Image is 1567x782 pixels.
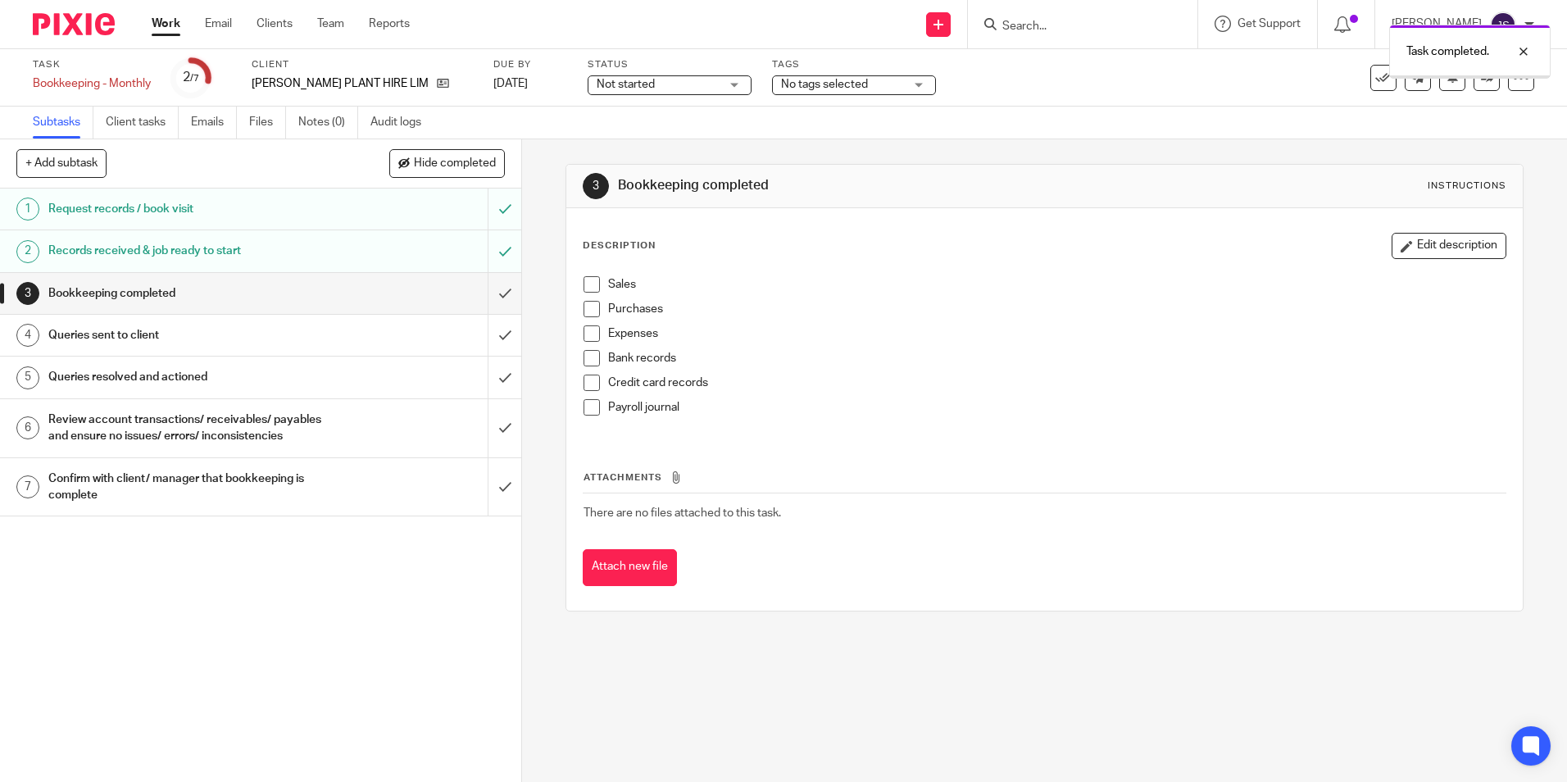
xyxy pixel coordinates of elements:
div: 5 [16,366,39,389]
a: Reports [369,16,410,32]
h1: Review account transactions/ receivables/ payables and ensure no issues/ errors/ inconsistencies [48,407,330,449]
p: Task completed. [1406,43,1489,60]
h1: Queries sent to client [48,323,330,348]
div: 3 [16,282,39,305]
label: Client [252,58,473,71]
span: Attachments [584,473,662,482]
h1: Confirm with client/ manager that bookkeeping is complete [48,466,330,508]
p: [PERSON_NAME] PLANT HIRE LIMITED [252,75,429,92]
a: Team [317,16,344,32]
div: Bookkeeping - Monthly [33,75,151,92]
div: Instructions [1428,180,1506,193]
button: Attach new file [583,549,677,586]
span: There are no files attached to this task. [584,507,781,519]
label: Tags [772,58,936,71]
p: Bank records [608,350,1505,366]
p: Description [583,239,656,252]
span: Hide completed [414,157,496,170]
img: svg%3E [1490,11,1516,38]
p: Sales [608,276,1505,293]
h1: Records received & job ready to start [48,239,330,263]
img: Pixie [33,13,115,35]
span: No tags selected [781,79,868,90]
button: + Add subtask [16,149,107,177]
a: Notes (0) [298,107,358,139]
div: 2 [16,240,39,263]
p: Purchases [608,301,1505,317]
div: 3 [583,173,609,199]
div: 4 [16,324,39,347]
p: Credit card records [608,375,1505,391]
label: Task [33,58,151,71]
label: Due by [493,58,567,71]
a: Email [205,16,232,32]
div: 6 [16,416,39,439]
span: Not started [597,79,655,90]
a: Work [152,16,180,32]
p: Payroll journal [608,399,1505,416]
button: Edit description [1392,233,1506,259]
h1: Request records / book visit [48,197,330,221]
a: Files [249,107,286,139]
a: Subtasks [33,107,93,139]
a: Clients [257,16,293,32]
div: 2 [183,68,199,87]
small: /7 [190,74,199,83]
button: Hide completed [389,149,505,177]
h1: Bookkeeping completed [618,177,1079,194]
a: Client tasks [106,107,179,139]
p: Expenses [608,325,1505,342]
label: Status [588,58,752,71]
h1: Queries resolved and actioned [48,365,330,389]
div: 7 [16,475,39,498]
h1: Bookkeeping completed [48,281,330,306]
div: 1 [16,198,39,221]
span: [DATE] [493,78,528,89]
a: Emails [191,107,237,139]
a: Audit logs [370,107,434,139]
